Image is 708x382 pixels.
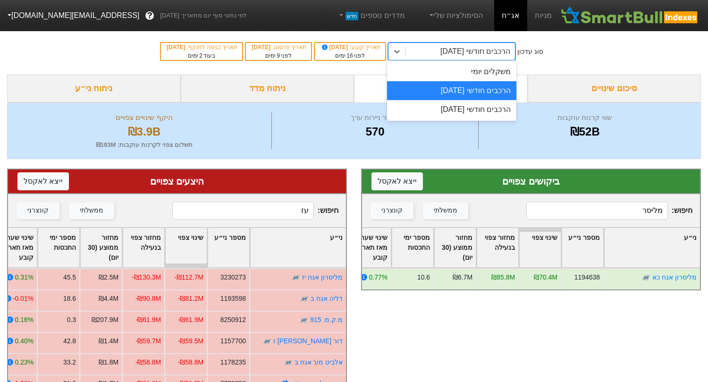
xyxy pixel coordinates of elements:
div: 0.23% [15,357,34,367]
div: 1157700 [220,336,246,346]
div: Toggle SortBy [562,228,603,267]
span: חיפוש : [172,202,338,220]
a: מליסרון אגח כא [652,273,697,281]
div: בעוד ימים [166,51,237,60]
div: -₪58.8M [135,357,161,367]
div: 0.77% [369,272,388,282]
div: Toggle SortBy [434,228,476,267]
div: -₪61.9M [178,315,203,325]
div: Toggle SortBy [250,228,346,267]
a: דליה אגח ב [311,295,343,302]
div: Toggle SortBy [123,228,164,267]
img: tase link [641,273,651,282]
div: Toggle SortBy [208,228,249,267]
div: ₪1.4M [99,336,118,346]
div: 45.5 [63,272,76,282]
span: [DATE] [252,44,272,51]
div: 10.6 [417,272,430,282]
div: 1178235 [220,357,246,367]
div: סוג עדכון [517,47,543,57]
img: tase link [300,294,309,304]
div: -₪112.7M [174,272,203,282]
div: -0.01% [13,294,34,304]
div: 0.40% [15,336,34,346]
span: ? [147,9,152,22]
div: Toggle SortBy [392,228,433,267]
a: דור [PERSON_NAME] ז [273,337,343,345]
span: 9 [277,52,280,59]
div: תאריך כניסה לתוקף : [166,43,237,51]
div: -₪58.8M [178,357,203,367]
div: היצעים צפויים [17,174,337,188]
a: מדדים נוספיםחדש [334,6,409,25]
div: ממשלתי [80,205,103,216]
div: -₪59.5M [178,336,203,346]
div: תשלום צפוי לקרנות עוקבות : ₪193M [19,140,269,150]
div: תאריך פרסום : [251,43,306,51]
div: ₪4.4M [99,294,118,304]
div: קונצרני [381,205,403,216]
div: 1194638 [574,272,600,282]
button: ממשלתי [423,202,468,219]
div: לפני ימים [320,51,380,60]
div: ₪1.8M [99,357,118,367]
div: 570 [274,123,476,140]
div: Toggle SortBy [80,228,122,267]
div: 0.3 [67,315,76,325]
div: Toggle SortBy [349,228,391,267]
button: ייצא לאקסל [17,172,69,190]
button: ממשלתי [69,202,114,219]
div: קונצרני [27,205,49,216]
span: לפי נתוני סוף יום מתאריך [DATE] [160,11,246,20]
div: ממשלתי [434,205,457,216]
div: ₪2.5M [99,272,118,282]
div: 3230273 [220,272,246,282]
img: tase link [262,337,272,346]
div: ₪52B [481,123,689,140]
div: הרכבים חודשי [DATE] [387,100,516,119]
img: tase link [299,315,309,325]
div: 0.16% [15,315,34,325]
div: סיכום שינויים [528,75,701,102]
div: הרכבים חודשי [DATE] [440,46,510,57]
span: [DATE] [167,44,187,51]
div: משקלים יומי [387,62,516,81]
div: לפני ימים [251,51,306,60]
div: 8250912 [220,315,246,325]
div: הרכבים חודשי [DATE] [387,81,516,100]
div: -₪59.7M [135,336,161,346]
button: קונצרני [17,202,59,219]
div: 42.8 [63,336,76,346]
div: Toggle SortBy [38,228,79,267]
div: 1193598 [220,294,246,304]
div: ₪85.8M [491,272,515,282]
div: שווי קרנות עוקבות [481,112,689,123]
div: ביקושים והיצעים צפויים [354,75,528,102]
img: SmartBull [559,6,700,25]
div: Toggle SortBy [477,228,518,267]
div: Toggle SortBy [165,228,207,267]
a: אלביט מע' אגח ב [295,358,343,366]
a: מ.ק.מ. 915 [310,316,343,323]
button: ייצא לאקסל [371,172,423,190]
div: היקף שינויים צפויים [19,112,269,123]
div: -₪81.2M [178,294,203,304]
a: מליסרון אגח יז [302,273,343,281]
span: 16 [346,52,353,59]
div: 0.31% [15,272,34,282]
div: ₪70.4M [534,272,557,282]
span: חדש [346,12,358,20]
div: מספר ניירות ערך [274,112,476,123]
span: [DATE] [320,44,350,51]
div: 18.6 [63,294,76,304]
input: 97 רשומות... [526,202,668,220]
div: -₪90.8M [135,294,161,304]
div: ₪3.9B [19,123,269,140]
span: 2 [199,52,202,59]
button: קונצרני [371,202,413,219]
img: tase link [284,358,293,367]
div: Toggle SortBy [519,228,561,267]
span: חיפוש : [526,202,692,220]
div: -₪61.9M [135,315,161,325]
input: 473 רשומות... [172,202,314,220]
